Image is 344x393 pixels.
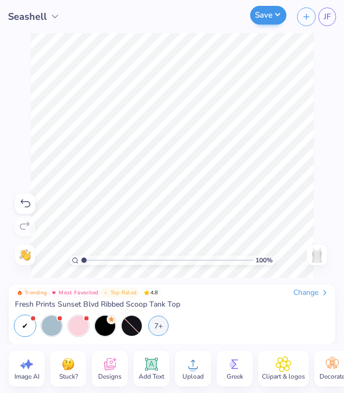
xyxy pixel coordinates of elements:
img: Most Favorited sort [51,290,57,295]
span: Image AI [14,372,39,381]
span: Greek [227,372,243,381]
button: Badge Button [101,288,139,298]
span: Stuck? [59,372,78,381]
span: Clipart & logos [262,372,305,381]
span: Add Text [139,372,164,381]
div: Change [293,288,329,298]
span: Most Favorited [59,290,98,295]
button: Save [250,6,286,25]
img: Back [308,246,325,263]
span: Trending [25,290,47,295]
span: Designs [98,372,122,381]
img: Top Rated sort [103,290,108,295]
span: 4.8 [141,288,161,298]
div: 7+ [148,316,169,336]
a: JF [318,7,336,26]
button: Badge Button [15,288,49,298]
span: Top Rated [110,290,137,295]
button: Badge Button [49,288,100,298]
span: 100 % [255,255,273,265]
span: Fresh Prints Sunset Blvd Ribbed Scoop Tank Top [15,300,180,309]
span: Upload [182,372,204,381]
img: Stuck? [60,356,76,372]
span: JF [324,11,331,23]
img: Trending sort [17,290,22,295]
span: Seashell [8,10,47,24]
